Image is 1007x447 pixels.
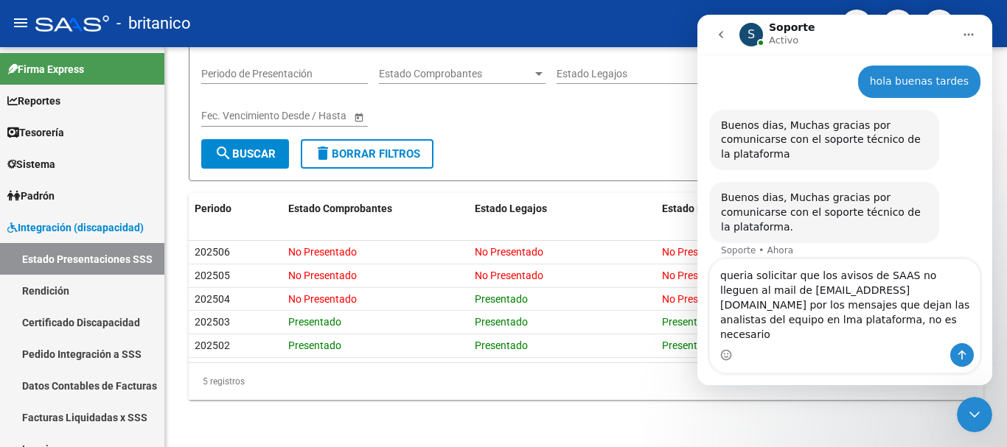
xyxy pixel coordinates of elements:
[195,316,230,328] span: 202503
[288,246,357,258] span: No Presentado
[662,339,715,351] span: Presentado
[662,316,715,328] span: Presentado
[379,68,532,80] span: Estado Comprobantes
[7,156,55,172] span: Sistema
[957,397,992,432] iframe: Intercom live chat
[557,68,710,80] span: Estado Legajos
[259,110,332,122] input: End date
[475,246,543,258] span: No Presentado
[288,270,357,281] span: No Presentado
[195,293,230,305] span: 202504
[7,188,55,204] span: Padrón
[662,270,731,281] span: No Presentado
[7,93,60,109] span: Reportes
[215,144,232,162] mat-icon: search
[469,193,656,225] datatable-header-cell: Estado Legajos
[697,15,992,385] iframe: Intercom live chat
[201,110,247,122] input: Start date
[195,339,230,351] span: 202502
[195,246,230,258] span: 202506
[288,293,357,305] span: No Presentado
[195,203,231,214] span: Periodo
[7,219,144,236] span: Integración (discapacidad)
[314,147,420,161] span: Borrar Filtros
[351,109,366,124] button: Open calendar
[662,203,776,214] span: Estado Rendición (IDAF)
[475,203,547,214] span: Estado Legajos
[475,270,543,281] span: No Presentado
[288,339,341,351] span: Presentado
[475,339,528,351] span: Presentado
[7,124,64,141] span: Tesorería
[314,144,332,162] mat-icon: delete
[7,61,84,77] span: Firma Express
[201,139,289,169] button: Buscar
[288,203,392,214] span: Estado Comprobantes
[656,193,843,225] datatable-header-cell: Estado Rendición (IDAF)
[662,293,731,305] span: No Presentado
[189,363,983,400] div: 5 registros
[301,139,433,169] button: Borrar Filtros
[282,193,470,225] datatable-header-cell: Estado Comprobantes
[12,14,29,32] mat-icon: menu
[288,316,341,328] span: Presentado
[215,147,276,161] span: Buscar
[475,316,528,328] span: Presentado
[662,246,731,258] span: No Presentado
[189,193,282,225] datatable-header-cell: Periodo
[195,270,230,281] span: 202505
[116,7,191,40] span: - britanico
[475,293,528,305] span: Presentado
